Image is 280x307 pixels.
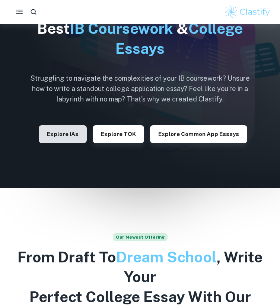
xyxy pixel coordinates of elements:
span: IB Coursework [70,20,173,37]
button: Explore IAs [39,125,87,143]
img: Clastify logo [224,4,271,19]
button: Explore TOK [93,125,144,143]
h6: Struggling to navigate the complexities of your IB coursework? Unsure how to write a standout col... [25,73,255,104]
span: Dream School [116,248,217,266]
span: College Essays [115,20,243,57]
span: Our Newest Offering [113,233,168,241]
a: Explore TOK [93,130,144,137]
a: Explore Common App essays [150,130,247,137]
a: Explore IAs [39,130,87,137]
button: Explore Common App essays [150,125,247,143]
